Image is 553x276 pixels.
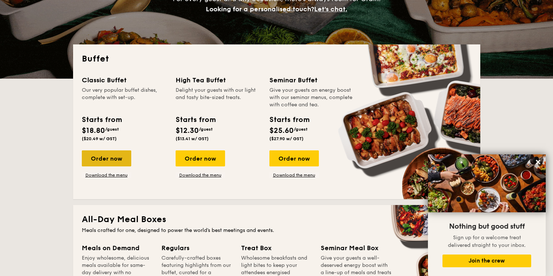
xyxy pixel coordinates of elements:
div: Give your guests an energy boost with our seminar menus, complete with coffee and tea. [269,87,354,109]
span: Sign up for a welcome treat delivered straight to your inbox. [448,234,526,248]
div: Starts from [82,114,121,125]
span: ($13.41 w/ GST) [176,136,209,141]
span: /guest [105,127,119,132]
div: Meals crafted for one, designed to power the world's best meetings and events. [82,227,472,234]
button: Join the crew [442,255,531,267]
div: Meals on Demand [82,243,153,253]
a: Download the menu [82,172,131,178]
div: Order now [269,150,319,166]
div: Delight your guests with our light and tasty bite-sized treats. [176,87,261,109]
span: /guest [294,127,308,132]
div: Seminar Buffet [269,75,354,85]
div: Starts from [269,114,309,125]
span: ($20.49 w/ GST) [82,136,117,141]
h2: All-Day Meal Boxes [82,214,472,225]
div: Our very popular buffet dishes, complete with set-up. [82,87,167,109]
div: Order now [82,150,131,166]
div: Regulars [161,243,232,253]
span: ($27.90 w/ GST) [269,136,304,141]
div: Seminar Meal Box [321,243,392,253]
div: Classic Buffet [82,75,167,85]
span: Looking for a personalised touch? [206,5,314,13]
button: Close [532,156,544,168]
div: High Tea Buffet [176,75,261,85]
div: Order now [176,150,225,166]
h2: Buffet [82,53,472,65]
img: DSC07876-Edit02-Large.jpeg [428,154,546,212]
a: Download the menu [269,172,319,178]
span: /guest [199,127,213,132]
span: $12.30 [176,126,199,135]
div: Starts from [176,114,215,125]
span: Nothing but good stuff [449,222,525,231]
div: Treat Box [241,243,312,253]
span: $18.80 [82,126,105,135]
span: $25.60 [269,126,294,135]
a: Download the menu [176,172,225,178]
span: Let's chat. [314,5,347,13]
